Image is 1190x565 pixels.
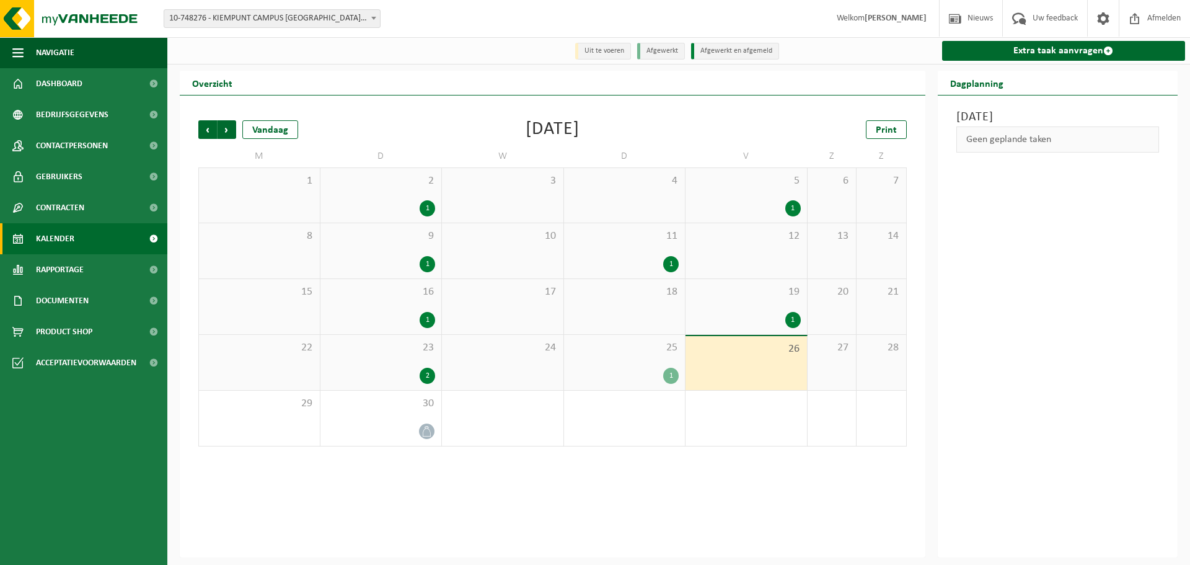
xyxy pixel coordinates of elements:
[36,316,92,347] span: Product Shop
[36,285,89,316] span: Documenten
[814,341,850,355] span: 27
[785,200,801,216] div: 1
[685,145,808,167] td: V
[956,127,1160,153] div: Geen geplande taken
[942,41,1186,61] a: Extra taak aanvragen
[420,312,435,328] div: 1
[448,341,557,355] span: 24
[242,120,298,139] div: Vandaag
[814,285,850,299] span: 20
[956,108,1160,127] h3: [DATE]
[36,161,82,192] span: Gebruikers
[808,145,857,167] td: Z
[814,174,850,188] span: 6
[320,145,443,167] td: D
[865,14,927,23] strong: [PERSON_NAME]
[420,368,435,384] div: 2
[857,145,906,167] td: Z
[36,192,84,223] span: Contracten
[198,120,217,139] span: Vorige
[327,285,436,299] span: 16
[448,174,557,188] span: 3
[663,368,679,384] div: 1
[36,223,74,254] span: Kalender
[327,341,436,355] span: 23
[327,174,436,188] span: 2
[36,99,108,130] span: Bedrijfsgegevens
[205,285,314,299] span: 15
[564,145,686,167] td: D
[570,285,679,299] span: 18
[36,130,108,161] span: Contactpersonen
[863,229,899,243] span: 14
[876,125,897,135] span: Print
[36,254,84,285] span: Rapportage
[420,256,435,272] div: 1
[866,120,907,139] a: Print
[570,174,679,188] span: 4
[570,229,679,243] span: 11
[36,68,82,99] span: Dashboard
[36,347,136,378] span: Acceptatievoorwaarden
[692,174,801,188] span: 5
[198,145,320,167] td: M
[692,229,801,243] span: 12
[692,342,801,356] span: 26
[205,174,314,188] span: 1
[164,9,381,28] span: 10-748276 - KIEMPUNT CAMPUS ASSENEDE - ASSENEDE
[327,397,436,411] span: 30
[691,43,779,60] li: Afgewerkt en afgemeld
[575,43,631,60] li: Uit te voeren
[327,229,436,243] span: 9
[420,200,435,216] div: 1
[663,256,679,272] div: 1
[448,285,557,299] span: 17
[442,145,564,167] td: W
[570,341,679,355] span: 25
[36,37,74,68] span: Navigatie
[448,229,557,243] span: 10
[785,312,801,328] div: 1
[814,229,850,243] span: 13
[205,397,314,411] span: 29
[938,71,1016,95] h2: Dagplanning
[863,285,899,299] span: 21
[637,43,685,60] li: Afgewerkt
[526,120,580,139] div: [DATE]
[692,285,801,299] span: 19
[205,341,314,355] span: 22
[180,71,245,95] h2: Overzicht
[205,229,314,243] span: 8
[863,174,899,188] span: 7
[164,10,380,27] span: 10-748276 - KIEMPUNT CAMPUS ASSENEDE - ASSENEDE
[863,341,899,355] span: 28
[218,120,236,139] span: Volgende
